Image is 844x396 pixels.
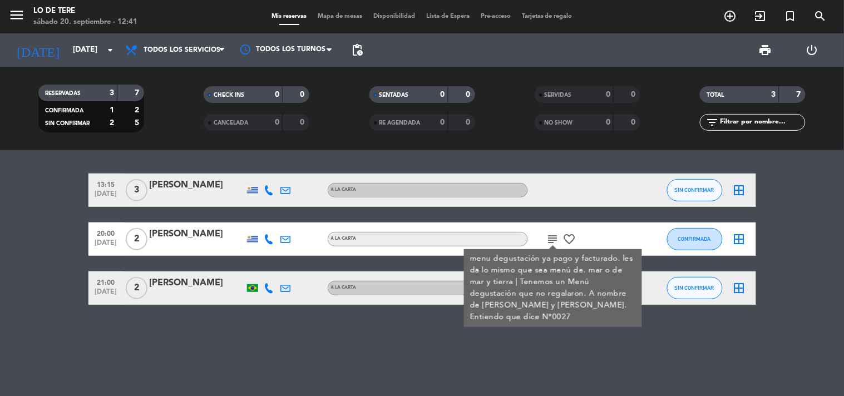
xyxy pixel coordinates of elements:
div: LOG OUT [789,33,836,67]
strong: 3 [110,89,114,97]
strong: 2 [135,106,141,114]
i: power_settings_new [806,43,819,57]
span: [DATE] [92,239,120,252]
i: border_all [733,281,746,295]
span: RESERVADAS [45,91,81,96]
i: filter_list [705,116,719,129]
input: Filtrar por nombre... [719,116,805,128]
i: menu [8,7,25,23]
span: pending_actions [351,43,364,57]
span: 21:00 [92,275,120,288]
strong: 0 [606,91,610,98]
strong: 7 [797,91,803,98]
strong: 0 [441,91,445,98]
i: arrow_drop_down [103,43,117,57]
i: border_all [733,232,746,246]
div: sábado 20. septiembre - 12:41 [33,17,137,28]
span: 3 [126,179,147,201]
span: 13:15 [92,177,120,190]
span: Lista de Espera [421,13,475,19]
span: 2 [126,277,147,299]
span: A la carta [331,285,357,290]
span: print [759,43,772,57]
strong: 7 [135,89,141,97]
span: [DATE] [92,288,120,301]
span: SIN CONFIRMAR [675,285,714,291]
strong: 0 [275,118,279,126]
span: SIN CONFIRMAR [45,121,90,126]
strong: 0 [631,118,638,126]
span: Mis reservas [266,13,312,19]
strong: 1 [110,106,114,114]
i: turned_in_not [784,9,797,23]
strong: 0 [441,118,445,126]
strong: 0 [631,91,638,98]
span: Todos los servicios [144,46,220,54]
div: Lo de Tere [33,6,137,17]
div: menu degustación ya pago y facturado. les da lo mismo que sea menú de. mar o de mar y tierra | Te... [470,253,636,323]
strong: 0 [466,91,472,98]
span: NO SHOW [545,120,573,126]
span: CHECK INS [214,92,244,98]
span: A la carta [331,187,357,192]
strong: 0 [300,118,307,126]
i: border_all [733,184,746,197]
i: favorite_border [563,232,576,246]
i: exit_to_app [754,9,767,23]
strong: 0 [300,91,307,98]
strong: 2 [110,119,114,127]
strong: 5 [135,119,141,127]
span: SENTADAS [379,92,409,98]
span: CANCELADA [214,120,248,126]
div: [PERSON_NAME] [150,227,244,241]
i: search [814,9,827,23]
strong: 0 [466,118,472,126]
span: Pre-acceso [475,13,516,19]
span: 20:00 [92,226,120,239]
strong: 0 [606,118,610,126]
i: subject [546,232,560,246]
i: add_circle_outline [724,9,737,23]
span: CONFIRMADA [45,108,83,113]
div: [PERSON_NAME] [150,276,244,290]
span: [DATE] [92,190,120,203]
span: TOTAL [707,92,724,98]
span: RE AGENDADA [379,120,421,126]
span: A la carta [331,236,357,241]
strong: 3 [772,91,776,98]
button: SIN CONFIRMAR [667,179,723,201]
span: 2 [126,228,147,250]
button: CONFIRMADA [667,228,723,250]
span: Mapa de mesas [312,13,368,19]
div: [PERSON_NAME] [150,178,244,192]
span: SIN CONFIRMAR [675,187,714,193]
span: Disponibilidad [368,13,421,19]
button: menu [8,7,25,27]
button: SIN CONFIRMAR [667,277,723,299]
strong: 0 [275,91,279,98]
span: CONFIRMADA [678,236,711,242]
span: SERVIDAS [545,92,572,98]
i: [DATE] [8,38,67,62]
span: Tarjetas de regalo [516,13,578,19]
